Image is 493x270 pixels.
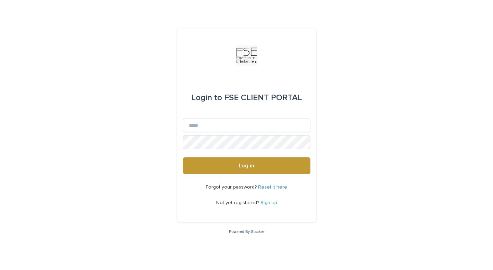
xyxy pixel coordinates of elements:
[183,157,310,174] button: Log in
[206,185,258,190] span: Forgot your password?
[216,200,261,205] span: Not yet registered?
[236,45,257,66] img: Km9EesSdRbS9ajqhBzyo
[191,88,302,107] div: FSE CLIENT PORTAL
[261,200,277,205] a: Sign up
[258,185,287,190] a: Reset it here
[229,229,264,234] a: Powered By Stacker
[191,94,222,102] span: Login to
[239,163,254,168] span: Log in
